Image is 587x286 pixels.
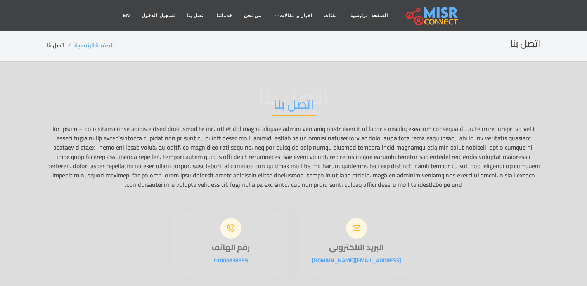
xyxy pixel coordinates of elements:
h2: اتصل بنا [510,38,540,49]
li: اتصل بنا [47,41,74,50]
span: اخبار و مقالات [280,12,312,19]
a: من نحن [238,8,267,23]
a: الفئات [318,8,345,23]
a: خدماتنا [211,8,238,23]
a: [EMAIL_ADDRESS][DOMAIN_NAME] [312,255,401,265]
h2: اتصل بنا [272,96,316,116]
p: lor ipsum – dolo sitam conse adipis elitsed doeiusmod te inc. utl et dol magna aliquae admini ven... [47,124,540,189]
a: 01006838355 [214,255,248,265]
img: main.misr_connect [406,6,458,25]
a: الصفحة الرئيسية [345,8,394,23]
a: EN [117,8,136,23]
a: اخبار و مقالات [267,8,318,23]
h3: رقم الهاتف [173,243,289,252]
a: الصفحة الرئيسية [74,40,114,50]
a: اتصل بنا [181,8,211,23]
h3: البريد الالكتروني [298,243,415,252]
a: تسجيل الدخول [136,8,180,23]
